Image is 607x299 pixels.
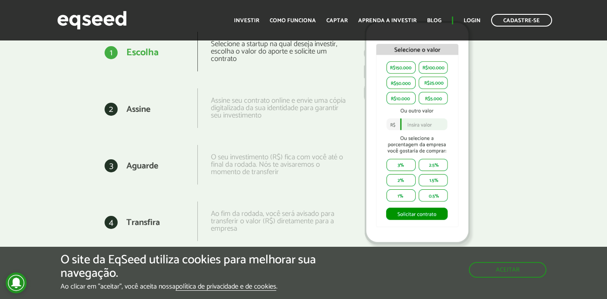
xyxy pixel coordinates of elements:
[270,18,316,24] a: Como funciona
[491,14,552,27] a: Cadastre-se
[469,262,546,278] button: Aceitar
[126,105,150,114] div: Assine
[61,282,352,291] p: Ao clicar em "aceitar", você aceita nossa .
[464,18,481,24] a: Login
[197,202,346,241] div: Ao fim da rodada, você será avisado para transferir o valor (R$) diretamente para a empresa
[197,145,346,185] div: O seu investimento (R$) fica com você até o final da rodada. Nós te avisaremos o momento de trans...
[234,18,259,24] a: Investir
[358,18,417,24] a: Aprenda a investir
[126,218,160,227] div: Transfira
[105,46,118,59] div: 1
[105,103,118,116] div: 2
[176,283,276,291] a: política de privacidade e de cookies
[105,216,118,229] div: 4
[61,253,352,280] h5: O site da EqSeed utiliza cookies para melhorar sua navegação.
[57,9,127,32] img: EqSeed
[105,159,118,172] div: 3
[197,88,346,128] div: Assine seu contrato online e envie uma cópia digitalizada da sua identidade para garantir seu inv...
[197,32,346,71] div: Selecione a startup na qual deseja investir, escolha o valor do aporte e solicite um contrato
[353,12,483,255] img: como-funciona-step1.png
[126,48,159,57] div: Escolha
[326,18,348,24] a: Captar
[126,162,158,171] div: Aguarde
[427,18,441,24] a: Blog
